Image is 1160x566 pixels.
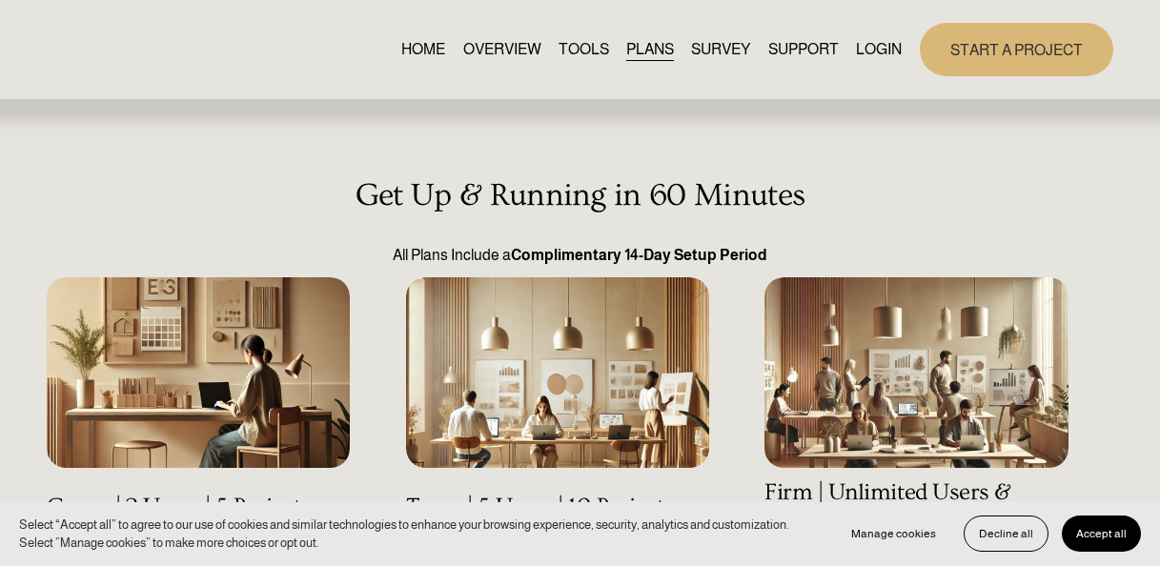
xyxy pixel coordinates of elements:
a: folder dropdown [768,36,839,62]
a: START A PROJECT [920,23,1113,75]
a: PLANS [626,36,674,62]
button: Manage cookies [837,515,950,552]
a: OVERVIEW [463,36,541,62]
h4: Firm | Unlimited Users & Projects [764,478,1068,534]
h4: Team | 5 Users | 10 Projects [406,493,710,520]
span: Decline all [979,527,1033,540]
button: Decline all [964,515,1048,552]
strong: Complimentary 14-Day Setup Period [511,247,767,263]
img: StyleRow [47,30,347,70]
p: Select “Accept all” to agree to our use of cookies and similar technologies to enhance your brows... [19,515,818,553]
p: All Plans Include a [47,244,1114,267]
a: LOGIN [856,36,902,62]
span: Manage cookies [851,527,936,540]
span: Accept all [1076,527,1127,540]
a: TOOLS [559,36,609,62]
a: HOME [401,36,445,62]
h3: Get Up & Running in 60 Minutes [47,177,1114,213]
a: SURVEY [691,36,750,62]
span: SUPPORT [768,38,839,61]
button: Accept all [1062,515,1141,552]
h4: Group | 2 Users | 5 Projects [47,493,351,520]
